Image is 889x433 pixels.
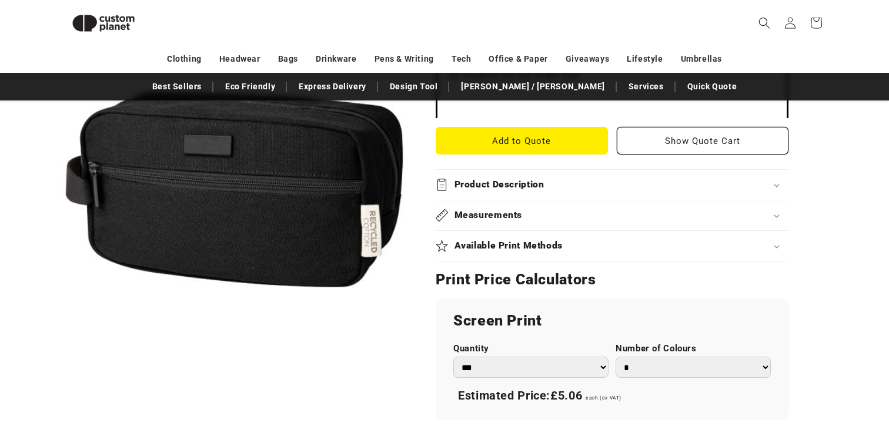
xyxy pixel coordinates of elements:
[751,10,777,36] summary: Search
[219,49,260,69] a: Headwear
[452,49,471,69] a: Tech
[453,311,771,330] h2: Screen Print
[436,270,788,289] h2: Print Price Calculators
[453,343,609,354] label: Quantity
[375,49,434,69] a: Pens & Writing
[681,76,743,97] a: Quick Quote
[436,127,608,155] button: Add to Quote
[316,49,356,69] a: Drinkware
[550,388,582,402] span: £5.06
[146,76,208,97] a: Best Sellers
[681,49,722,69] a: Umbrellas
[566,49,609,69] a: Giveaways
[623,76,670,97] a: Services
[454,179,544,191] h2: Product Description
[167,49,202,69] a: Clothing
[455,76,610,97] a: [PERSON_NAME] / [PERSON_NAME]
[62,18,406,361] media-gallery: Gallery Viewer
[384,76,444,97] a: Design Tool
[436,231,788,261] summary: Available Print Methods
[436,200,788,230] summary: Measurements
[453,384,771,408] div: Estimated Price:
[616,343,771,354] label: Number of Colours
[489,49,547,69] a: Office & Paper
[586,395,621,401] span: each (ex VAT)
[278,49,298,69] a: Bags
[219,76,281,97] a: Eco Friendly
[687,306,889,433] iframe: Chat Widget
[627,49,663,69] a: Lifestyle
[617,127,789,155] button: Show Quote Cart
[293,76,372,97] a: Express Delivery
[454,209,523,221] h2: Measurements
[62,5,145,42] img: Custom Planet
[454,240,563,252] h2: Available Print Methods
[436,170,788,200] summary: Product Description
